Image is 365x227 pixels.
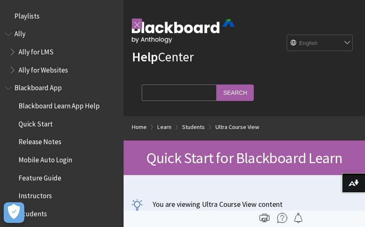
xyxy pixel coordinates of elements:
[182,122,205,132] a: Students
[19,63,68,74] span: Ally for Websites
[19,135,61,146] span: Release Notes
[215,122,259,132] a: Ultra Course View
[19,171,61,182] span: Feature Guide
[4,202,24,223] button: Open Preferences
[146,148,342,167] span: Quick Start for Blackboard Learn
[132,49,158,65] strong: Help
[5,27,119,77] nav: Book outline for Anthology Ally Help
[19,99,100,110] span: Blackboard Learn App Help
[217,84,254,101] input: Search
[293,213,303,223] img: Follow this page
[19,207,47,218] span: Students
[132,199,357,209] p: You are viewing Ultra Course View content
[14,9,40,20] span: Playlists
[132,49,194,65] a: HelpCenter
[5,9,119,23] nav: Book outline for Playlists
[19,45,54,56] span: Ally for LMS
[277,213,287,223] img: More help
[14,81,62,92] span: Blackboard App
[14,27,26,38] span: Ally
[19,153,72,164] span: Mobile Auto Login
[19,189,52,200] span: Instructors
[132,122,147,132] a: Home
[132,19,235,43] img: Blackboard by Anthology
[287,35,353,51] select: Site Language Selector
[157,122,171,132] a: Learn
[260,213,269,223] img: Print
[19,117,53,128] span: Quick Start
